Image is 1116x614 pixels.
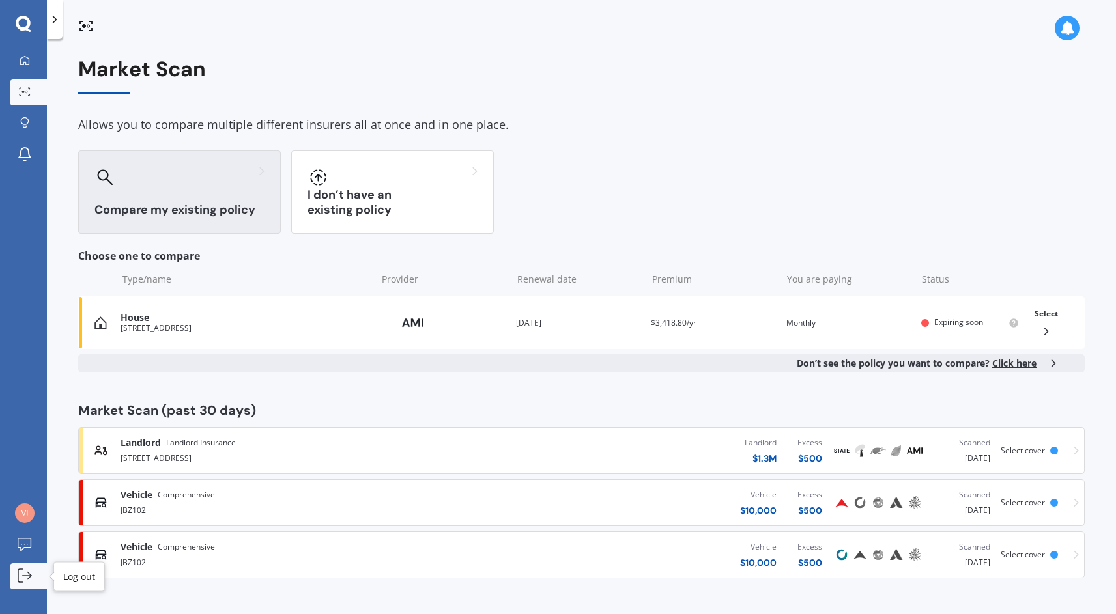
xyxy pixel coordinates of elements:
div: $ 500 [797,452,822,465]
div: [DATE] [934,436,990,465]
img: AMI [907,443,923,458]
span: Select cover [1001,549,1045,560]
div: Excess [797,436,822,449]
div: [DATE] [934,540,990,569]
img: Cove [834,547,850,563]
span: Landlord Insurance [166,436,236,449]
img: landlord.470ea2398dcb263567d0.svg [94,444,107,457]
div: $ 500 [797,504,822,517]
img: AMI [380,311,446,335]
div: Vehicle [740,540,777,553]
h3: I don’t have an existing policy [308,188,478,217]
img: Tower [852,443,868,458]
span: Select cover [1001,497,1045,508]
img: Cove [852,495,868,510]
span: Vehicle [121,540,152,553]
img: State [834,443,850,458]
div: House [121,313,370,324]
div: Status [922,273,1020,286]
div: Monthly [786,316,911,329]
div: JBZ102 [121,553,464,569]
img: 090ae0ebdca4cc092440aee9ee7e908d [15,503,35,523]
img: AMP [907,547,923,563]
div: [STREET_ADDRESS] [121,449,464,465]
h3: Compare my existing policy [94,202,265,217]
div: [STREET_ADDRESS] [121,324,370,333]
div: Choose one to compare [78,249,1085,262]
div: JBZ102 [121,501,464,517]
img: House [94,316,107,329]
div: Scanned [934,488,990,501]
a: VehicleComprehensiveJBZ102Vehicle$10,000Excess$500ProvidentCoveProtectaAutosureAMPScanned[DATE]Se... [78,479,1085,526]
div: $ 10,000 [740,504,777,517]
img: Trade Me Insurance [870,443,886,458]
div: Log out [63,570,95,583]
img: Protecta [870,547,886,563]
span: Comprehensive [158,540,215,553]
img: Autosure [889,547,904,563]
div: $ 10,000 [740,556,777,569]
span: Select [1035,308,1058,319]
div: Scanned [934,436,990,449]
div: Premium [652,273,777,286]
img: Protecta [870,495,886,510]
div: Excess [797,540,822,553]
div: Market Scan (past 30 days) [78,404,1085,417]
div: Renewal date [517,273,642,286]
div: Allows you to compare multiple different insurers all at once and in one place. [78,115,1085,135]
div: You are paying [787,273,911,286]
div: Landlord [745,436,777,449]
span: Landlord [121,436,161,449]
img: Provident [834,495,850,510]
span: Expiring soon [934,316,983,328]
div: [DATE] [516,316,641,329]
div: $ 1.3M [745,452,777,465]
div: Scanned [934,540,990,553]
img: Provident [852,547,868,563]
span: Comprehensive [158,488,215,501]
div: Vehicle [740,488,777,501]
span: $3,418.80/yr [651,317,696,328]
div: Provider [382,273,506,286]
span: Vehicle [121,488,152,501]
b: Don’t see the policy you want to compare? [797,357,1037,370]
div: $ 500 [797,556,822,569]
div: Type/name [122,273,371,286]
div: [DATE] [934,488,990,517]
div: Market Scan [78,57,1085,94]
a: LandlordLandlord Insurance[STREET_ADDRESS]Landlord$1.3MExcess$500StateTowerTrade Me InsuranceInit... [78,427,1085,474]
span: Select cover [1001,445,1045,456]
img: AMP [907,495,923,510]
div: Excess [797,488,822,501]
a: VehicleComprehensiveJBZ102Vehicle$10,000Excess$500CoveProvidentProtectaAutosureAMPScanned[DATE]Se... [78,531,1085,578]
img: Autosure [889,495,904,510]
span: Click here [992,357,1037,369]
img: Initio [889,443,904,458]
